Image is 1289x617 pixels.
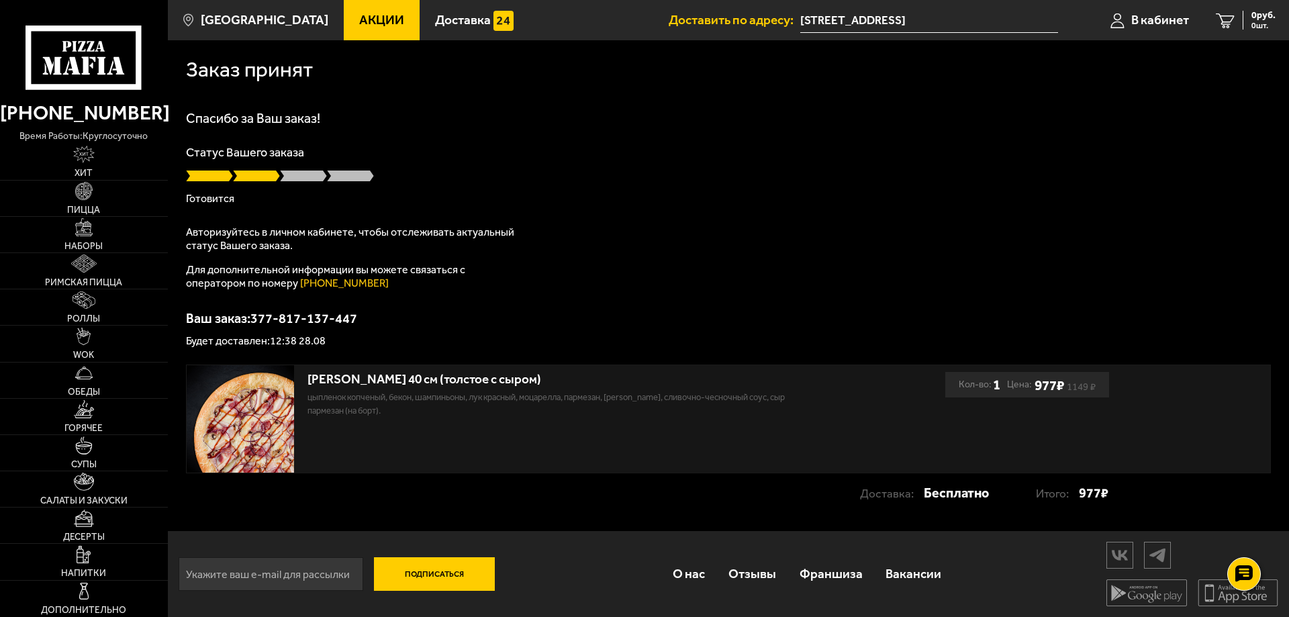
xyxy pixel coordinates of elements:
p: цыпленок копченый, бекон, шампиньоны, лук красный, моцарелла, пармезан, [PERSON_NAME], сливочно-ч... [307,391,816,418]
button: Подписаться [374,557,495,591]
p: Для дополнительной информации вы можете связаться с оператором по номеру [186,263,522,290]
input: Укажите ваш e-mail для рассылки [179,557,363,591]
p: Итого: [1036,481,1079,506]
span: Напитки [61,569,106,578]
strong: Бесплатно [924,480,989,506]
img: tg [1145,543,1170,567]
input: Ваш адрес доставки [800,8,1058,33]
img: 15daf4d41897b9f0e9f617042186c801.svg [493,11,514,31]
span: 0 руб. [1251,11,1276,20]
p: Статус Вашего заказа [186,146,1271,158]
span: В кабинет [1131,13,1189,26]
div: Кол-во: [959,372,1000,397]
span: Наборы [64,242,103,251]
span: Супы [71,460,97,469]
strong: 977 ₽ [1079,480,1108,506]
span: Россия, Санкт-Петербург, Малая Митрофаньевская улица, 4 [800,8,1058,33]
span: Цена: [1007,372,1032,397]
h1: Спасибо за Ваш заказ! [186,111,1271,125]
span: 0 шт. [1251,21,1276,30]
s: 1149 ₽ [1067,383,1096,391]
span: Дополнительно [41,606,126,615]
span: Роллы [67,314,100,324]
a: [PHONE_NUMBER] [300,277,389,289]
span: Хит [75,169,93,178]
p: Будет доставлен: 12:38 28.08 [186,336,1271,346]
span: Доставить по адресу: [669,13,800,26]
a: Франшиза [787,552,874,596]
b: 977 ₽ [1035,377,1064,393]
p: Ваш заказ: 377-817-137-447 [186,312,1271,325]
img: vk [1107,543,1133,567]
span: Пицца [67,205,100,215]
p: Авторизуйтесь в личном кабинете, чтобы отслеживать актуальный статус Вашего заказа. [186,226,522,252]
span: Десерты [63,532,105,542]
span: Горячее [64,424,103,433]
span: WOK [73,350,94,360]
b: 1 [993,372,1000,397]
span: Обеды [68,387,100,397]
div: [PERSON_NAME] 40 см (толстое с сыром) [307,372,816,387]
p: Доставка: [860,481,924,506]
span: Доставка [435,13,491,26]
span: Римская пицца [45,278,122,287]
a: Вакансии [874,552,953,596]
p: Готовится [186,193,1271,204]
h1: Заказ принят [186,58,313,80]
a: Отзывы [717,552,788,596]
span: Акции [359,13,404,26]
span: [GEOGRAPHIC_DATA] [201,13,328,26]
span: Салаты и закуски [40,496,128,506]
a: О нас [661,552,717,596]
